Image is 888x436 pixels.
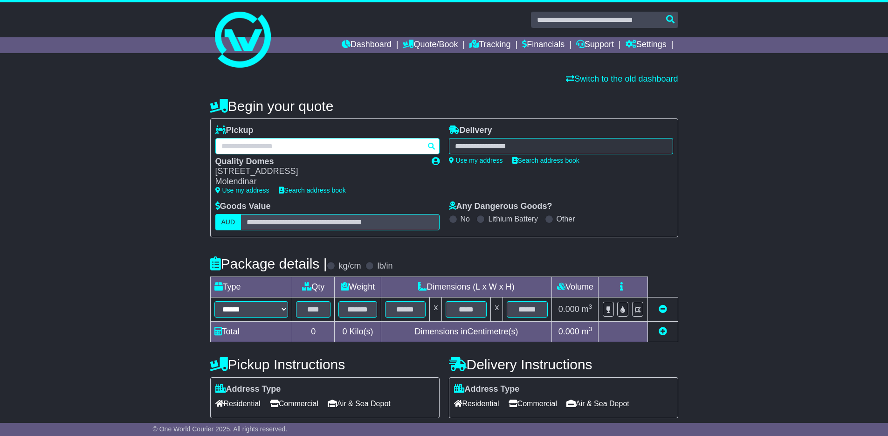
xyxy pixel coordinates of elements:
[215,157,422,167] div: Quality Domes
[338,261,361,271] label: kg/cm
[215,177,422,187] div: Molendinar
[659,305,667,314] a: Remove this item
[589,303,592,310] sup: 3
[342,327,347,336] span: 0
[215,384,281,394] label: Address Type
[215,201,271,212] label: Goods Value
[215,214,241,230] label: AUD
[626,37,667,53] a: Settings
[552,277,599,297] td: Volume
[210,256,327,271] h4: Package details |
[403,37,458,53] a: Quote/Book
[342,37,392,53] a: Dashboard
[461,215,470,223] label: No
[509,396,557,411] span: Commercial
[430,297,442,321] td: x
[557,215,575,223] label: Other
[512,157,579,164] a: Search address book
[488,215,538,223] label: Lithium Battery
[279,187,346,194] a: Search address book
[210,98,678,114] h4: Begin your quote
[210,277,292,297] td: Type
[566,396,629,411] span: Air & Sea Depot
[558,305,579,314] span: 0.000
[454,396,499,411] span: Residential
[153,425,288,433] span: © One World Courier 2025. All rights reserved.
[377,261,392,271] label: lb/in
[589,325,592,332] sup: 3
[215,166,422,177] div: [STREET_ADDRESS]
[381,277,552,297] td: Dimensions (L x W x H)
[491,297,503,321] td: x
[558,327,579,336] span: 0.000
[270,396,318,411] span: Commercial
[566,74,678,83] a: Switch to the old dashboard
[582,327,592,336] span: m
[215,187,269,194] a: Use my address
[469,37,510,53] a: Tracking
[335,277,381,297] td: Weight
[449,125,492,136] label: Delivery
[292,277,335,297] td: Qty
[335,321,381,342] td: Kilo(s)
[659,327,667,336] a: Add new item
[215,125,254,136] label: Pickup
[210,321,292,342] td: Total
[454,384,520,394] label: Address Type
[381,321,552,342] td: Dimensions in Centimetre(s)
[449,201,552,212] label: Any Dangerous Goods?
[292,321,335,342] td: 0
[449,157,503,164] a: Use my address
[449,357,678,372] h4: Delivery Instructions
[522,37,564,53] a: Financials
[576,37,614,53] a: Support
[210,357,440,372] h4: Pickup Instructions
[215,396,261,411] span: Residential
[582,305,592,314] span: m
[328,396,391,411] span: Air & Sea Depot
